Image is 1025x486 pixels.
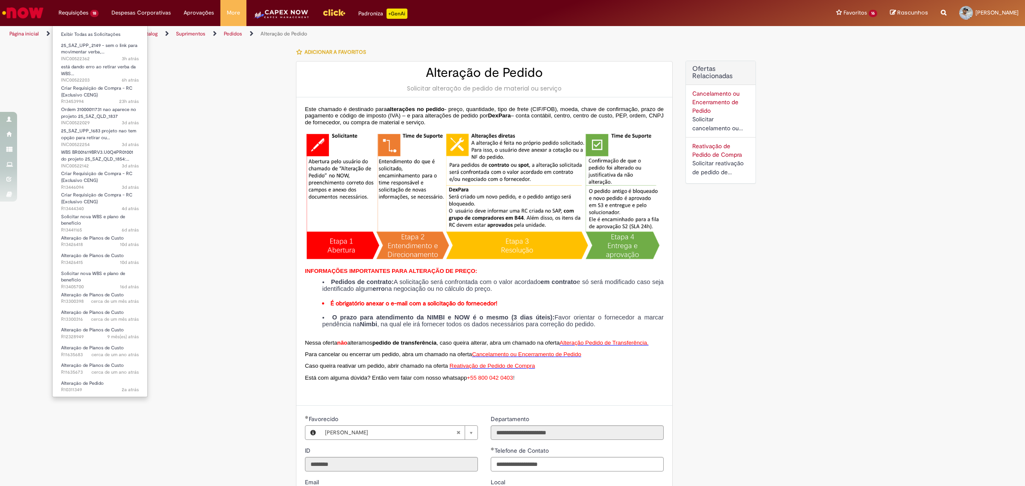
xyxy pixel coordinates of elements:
span: Ordem 31000011731 nao aparece no projeto 25_SAZ_QLD_1837 [61,106,136,120]
span: WBS BR001619BRV3.U0Q4PR01001 do projeto 25_SAZ_QLD_1854:… [61,149,133,162]
span: 3d atrás [122,163,139,169]
span: cerca de um mês atrás [91,298,139,304]
img: CapexLogo5.png [253,9,310,26]
span: cerca de um ano atrás [91,369,139,375]
span: INC00522029 [61,120,139,126]
span: 23h atrás [119,98,139,105]
span: 10d atrás [120,241,139,248]
span: 18 [90,10,99,17]
span: 25_SAZ_UPP_2149 - sem o link para movimentar verba,… [61,42,138,56]
h2: Alteração de Pedido [305,66,664,80]
span: 3d atrás [122,184,139,190]
input: Telefone de Contato [491,457,664,471]
span: Reativação de Pedido de Compra [450,363,535,369]
span: INC00522254 [61,141,139,148]
span: alteramos , caso queira alterar, abra um chamado na oferta [347,340,559,346]
time: 27/08/2025 17:38:34 [119,98,139,105]
div: Ofertas Relacionadas [685,61,756,184]
span: não [337,340,348,346]
span: Solicitar nova WBS e plano de benefício [61,270,125,284]
a: Aberto R12328949 : Alteração de Planos de Custo [53,325,147,341]
span: DexPara [488,112,510,119]
a: Aberto R10311349 : Alteração de Pedido [53,379,147,395]
span: INC00522203 [61,77,139,84]
a: Cancelamento ou Encerramento de Pedido [472,350,581,357]
span: R13453994 [61,98,139,105]
span: 2a atrás [122,386,139,393]
a: Aberto INC00522362 : 25_SAZ_UPP_2149 - sem o link para movimentar verba, conforme print [53,41,147,59]
a: Aberto INC00522029 : Ordem 31000011731 nao aparece no projeto 25_SAZ_QLD_1837 [53,105,147,123]
strong: Nimbi [360,321,377,328]
span: está dando erro ao retirar verba da WBS… [61,64,136,77]
strong: O prazo para atendimento da NIMBI e NOW é o mesmo (3 dias úteis): [332,314,555,321]
img: click_logo_yellow_360x200.png [322,6,346,19]
time: 22/08/2025 17:43:51 [122,227,139,233]
a: Pedidos [224,30,242,37]
a: Aberto R13444340 : Criar Requisição de Compra - RC (Exclusivo CENG) [53,190,147,209]
time: 25/08/2025 18:33:59 [122,184,139,190]
span: Alteração de Pedido [61,380,104,386]
span: Caso queira reativar um pedido, abrir chamado na oferta [305,363,448,369]
time: 18/08/2025 19:20:32 [120,241,139,248]
h2: Ofertas Relacionadas [692,65,749,80]
strong: Pedidos de contrato: [331,278,394,285]
span: 3d atrás [122,120,139,126]
label: Somente leitura - Departamento [491,415,531,423]
span: [PERSON_NAME] [325,426,456,439]
time: 25/08/2025 13:46:43 [122,205,139,212]
span: Alteração de Planos de Custo [61,292,124,298]
span: R13444340 [61,205,139,212]
span: INC00522142 [61,163,139,170]
span: 4d atrás [122,205,139,212]
span: . [647,340,649,346]
a: Aberto R11635673 : Alteração de Planos de Custo [53,361,147,377]
strong: É obrigatório anexar o e-mail com a solicitação do fornecedor! [331,299,497,307]
time: 18/08/2025 19:13:49 [120,259,139,266]
span: Requisições [59,9,88,17]
span: ! [513,375,515,381]
time: 28/08/2025 13:39:53 [122,56,139,62]
a: Suprimentos [176,30,205,37]
span: R13446094 [61,184,139,191]
span: R13300316 [61,316,139,323]
p: +GenAi [387,9,407,19]
label: Somente leitura - ID [305,446,312,455]
div: Solicitar reativação de pedido de compra cancelado ou bloqueado. [692,159,749,177]
span: 3h atrás [122,56,139,62]
time: 26/08/2025 09:14:20 [122,141,139,148]
span: More [227,9,240,17]
input: ID [305,457,478,471]
time: 27/11/2024 17:19:42 [107,334,139,340]
a: Reativação de Pedido de Compra [450,362,535,369]
span: Despesas Corporativas [111,9,171,17]
span: Obrigatório Preenchido [305,416,309,419]
a: Aberto R13446094 : Criar Requisição de Compra - RC (Exclusivo CENG) [53,169,147,187]
a: Cancelamento ou Encerramento de Pedido [692,90,740,114]
strong: erro [373,285,385,292]
span: Alteração de Planos de Custo [61,309,124,316]
span: Adicionar a Favoritos [305,49,366,56]
span: – conta contábil, centro, centro de custo, PEP, ordem, CNPJ de fornecedor, ou compra de material ... [305,112,664,126]
time: 26/08/2025 16:10:22 [122,120,139,126]
span: INFORMAÇÕES IMPORTANTES PARA ALTERAÇÃO DE PREÇO: [305,268,477,274]
div: Padroniza [358,9,407,19]
span: Criar Requisição de Compra - RC (Exclusivo CENG) [61,170,132,184]
input: Departamento [491,425,664,440]
img: ServiceNow [1,4,45,21]
button: Adicionar a Favoritos [296,43,371,61]
time: 16/07/2025 19:11:27 [91,298,139,304]
span: R13441165 [61,227,139,234]
a: Aberto INC00522254 : 25_SAZ_UPP_1683 projeto nao tem opção para retirar ou colocar verba no capex... [53,126,147,145]
abbr: Limpar campo Favorecido [452,426,465,439]
span: Local [491,478,507,486]
li: Favor orientar o fornecedor a marcar pendência na , na qual ele irá fornecer todos os dados neces... [322,314,664,328]
a: Aberto R13441165 : Solicitar nova WBS e plano de benefício [53,212,147,231]
span: Solicitar nova WBS e plano de benefício [61,214,125,227]
span: Criar Requisição de Compra - RC (Exclusivo CENG) [61,85,132,98]
span: 6h atrás [122,77,139,83]
a: Exibir Todas as Solicitações [53,30,147,39]
span: Favoritos [843,9,867,17]
time: 15/08/2023 17:43:48 [122,386,139,393]
span: cerca de um ano atrás [91,351,139,358]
